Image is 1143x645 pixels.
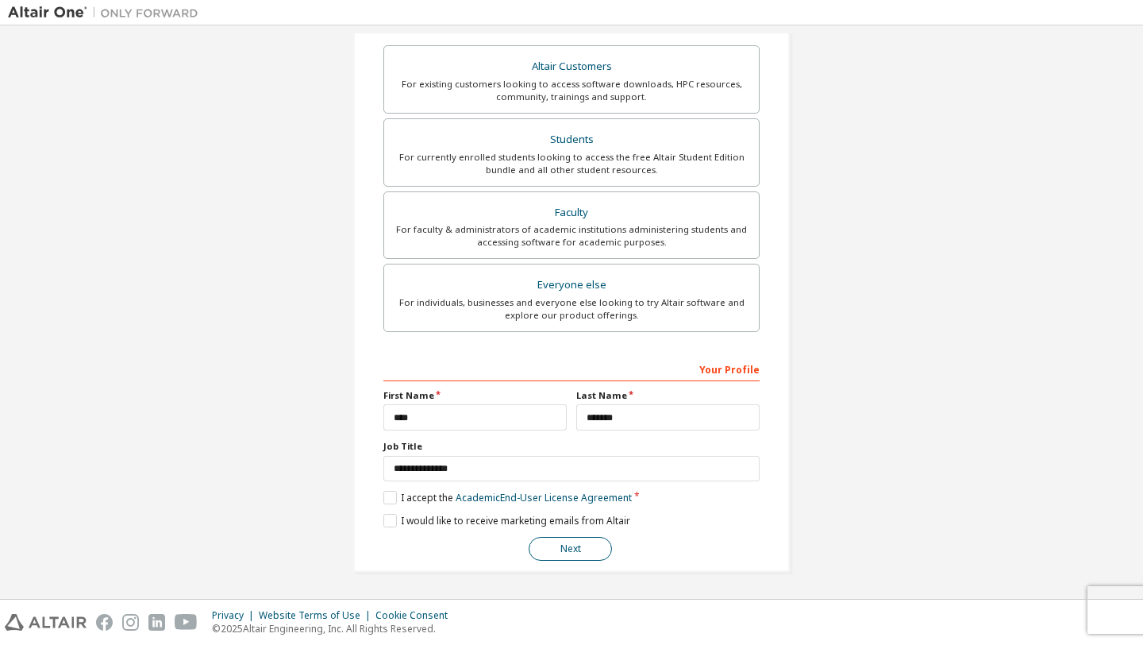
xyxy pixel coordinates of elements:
img: youtube.svg [175,614,198,631]
label: Last Name [576,389,760,402]
div: Faculty [394,202,749,224]
label: I accept the [383,491,632,504]
div: For existing customers looking to access software downloads, HPC resources, community, trainings ... [394,78,749,103]
img: altair_logo.svg [5,614,87,631]
div: Your Profile [383,356,760,381]
a: Academic End-User License Agreement [456,491,632,504]
div: For faculty & administrators of academic institutions administering students and accessing softwa... [394,223,749,249]
div: Privacy [212,609,259,622]
div: Website Terms of Use [259,609,375,622]
p: © 2025 Altair Engineering, Inc. All Rights Reserved. [212,622,457,635]
img: instagram.svg [122,614,139,631]
div: Everyone else [394,274,749,296]
img: facebook.svg [96,614,113,631]
div: Altair Customers [394,56,749,78]
label: I would like to receive marketing emails from Altair [383,514,630,527]
label: Job Title [383,440,760,453]
div: For currently enrolled students looking to access the free Altair Student Edition bundle and all ... [394,151,749,176]
div: Students [394,129,749,151]
div: For individuals, businesses and everyone else looking to try Altair software and explore our prod... [394,296,749,322]
img: Altair One [8,5,206,21]
label: First Name [383,389,567,402]
button: Next [529,537,612,561]
img: linkedin.svg [148,614,165,631]
div: Cookie Consent [375,609,457,622]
